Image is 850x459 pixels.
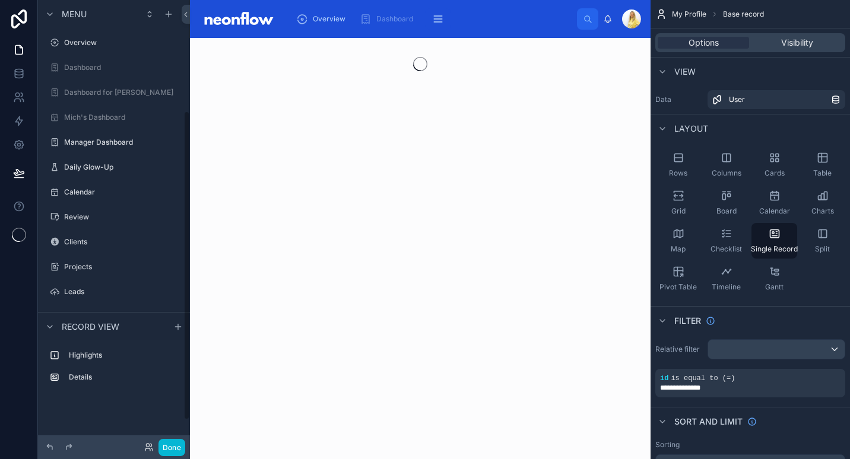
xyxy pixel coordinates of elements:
button: Timeline [703,261,749,297]
button: Pivot Table [655,261,701,297]
span: User [729,95,745,104]
label: Data [655,95,703,104]
a: Review [45,208,183,227]
label: Dashboard [64,63,180,72]
a: Mich's Dashboard [45,108,183,127]
button: Split [800,223,845,259]
button: Done [158,439,185,456]
span: Columns [712,168,741,178]
label: Calendar [64,187,180,197]
button: Single Record [751,223,797,259]
span: Calendar [759,206,790,216]
span: Timeline [712,282,741,292]
a: Clients [45,232,183,251]
label: Review [64,212,180,222]
span: Dashboard [376,14,413,24]
label: Clients [64,237,180,247]
a: Overview [293,8,354,30]
span: Split [815,244,830,254]
label: Details [69,372,178,382]
span: Charts [811,206,834,216]
span: Options [689,37,719,49]
button: Checklist [703,223,749,259]
button: Calendar [751,185,797,221]
span: Board [716,206,737,216]
label: Overview [64,38,180,47]
button: Cards [751,147,797,183]
label: Relative filter [655,345,703,354]
span: Rows [669,168,687,178]
label: Manager Dashboard [64,138,180,147]
a: Dashboard [356,8,421,30]
span: Menu [62,8,87,20]
a: Daily Glow-Up [45,158,183,177]
span: Cards [765,168,785,178]
button: Board [703,185,749,221]
button: Charts [800,185,845,221]
span: Record view [62,321,119,333]
label: Mich's Dashboard [64,113,180,122]
span: Single Record [751,244,798,254]
span: Checklist [711,244,742,254]
a: Leads [45,282,183,301]
label: Projects [64,262,180,272]
span: Overview [313,14,345,24]
span: Filter [674,315,701,327]
img: App logo [199,9,277,28]
span: is equal to (=) [671,374,735,383]
a: Dashboard for [PERSON_NAME] [45,83,183,102]
div: scrollable content [38,340,190,399]
button: Grid [655,185,701,221]
span: Pivot Table [659,282,697,292]
a: User [708,90,845,109]
label: Highlights [69,350,178,360]
span: Layout [674,123,708,135]
a: Manager Dashboard [45,133,183,152]
button: Rows [655,147,701,183]
span: My Profile [672,9,706,19]
label: Dashboard for [PERSON_NAME] [64,88,180,97]
button: Map [655,223,701,259]
button: Gantt [751,261,797,297]
span: Base record [723,9,764,19]
span: Visibility [781,37,813,49]
a: Calendar [45,183,183,202]
span: Grid [671,206,686,216]
span: Map [671,244,686,254]
button: Columns [703,147,749,183]
span: Sort And Limit [674,416,743,428]
a: Strategy [45,307,183,326]
div: scrollable content [287,6,577,32]
label: Leads [64,287,180,297]
a: Projects [45,257,183,276]
button: Table [800,147,845,183]
a: Dashboard [45,58,183,77]
a: Overview [45,33,183,52]
label: Daily Glow-Up [64,162,180,172]
span: id [660,374,668,383]
span: Gantt [765,282,784,292]
span: Table [813,168,832,178]
span: View [674,66,696,78]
